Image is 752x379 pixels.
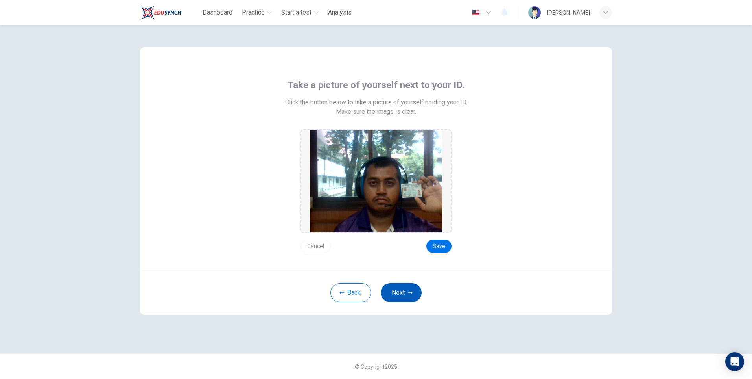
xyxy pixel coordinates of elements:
button: Save [426,240,452,253]
span: Dashboard [203,8,232,17]
button: Next [381,283,422,302]
button: Back [330,283,371,302]
div: Open Intercom Messenger [725,352,744,371]
span: Analysis [328,8,352,17]
span: © Copyright 2025 [355,364,397,370]
button: Practice [239,6,275,20]
div: [PERSON_NAME] [547,8,590,17]
a: Train Test logo [140,5,199,20]
span: Take a picture of yourself next to your ID. [288,79,464,91]
img: Profile picture [528,6,541,19]
span: Practice [242,8,265,17]
span: Start a test [281,8,311,17]
button: Dashboard [199,6,236,20]
span: Make sure the image is clear. [336,107,416,117]
button: Cancel [300,240,331,253]
img: preview screemshot [310,130,442,232]
button: Analysis [325,6,355,20]
img: en [471,10,481,16]
span: Click the button below to take a picture of yourself holding your ID. [285,98,467,107]
img: Train Test logo [140,5,181,20]
button: Start a test [278,6,322,20]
